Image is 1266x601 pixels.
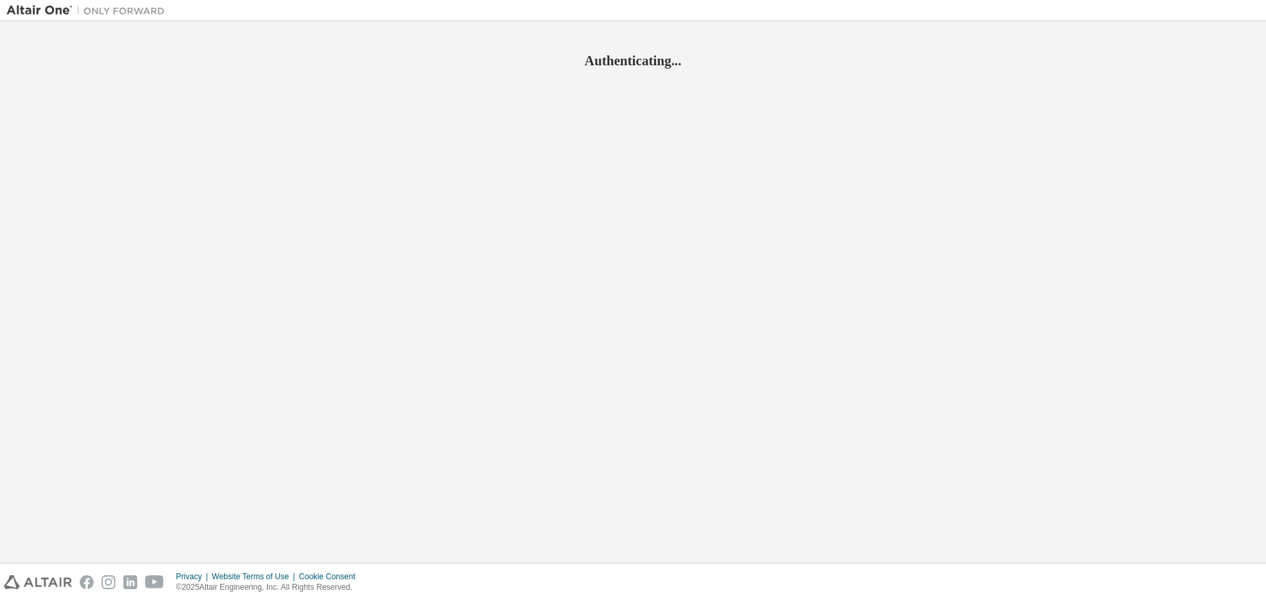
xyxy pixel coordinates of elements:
img: instagram.svg [102,575,115,589]
img: altair_logo.svg [4,575,72,589]
div: Cookie Consent [299,571,363,582]
img: youtube.svg [145,575,164,589]
img: Altair One [7,4,171,17]
img: facebook.svg [80,575,94,589]
h2: Authenticating... [7,52,1259,69]
img: linkedin.svg [123,575,137,589]
p: © 2025 Altair Engineering, Inc. All Rights Reserved. [176,582,363,593]
div: Privacy [176,571,212,582]
div: Website Terms of Use [212,571,299,582]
